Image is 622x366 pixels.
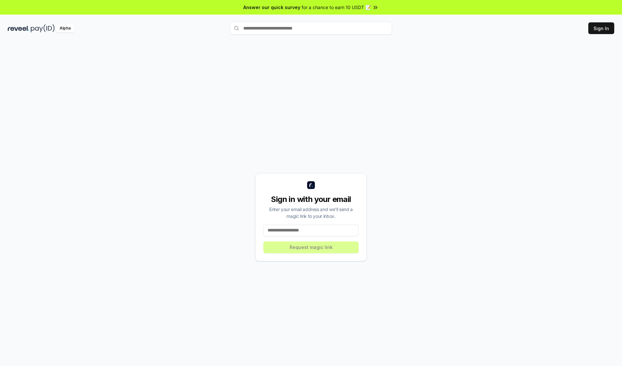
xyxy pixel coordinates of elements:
div: Alpha [56,24,74,32]
img: pay_id [31,24,55,32]
div: Sign in with your email [263,194,359,205]
span: Answer our quick survey [243,4,300,11]
button: Sign In [588,22,614,34]
img: logo_small [307,181,315,189]
span: for a chance to earn 10 USDT 📝 [302,4,371,11]
img: reveel_dark [8,24,29,32]
div: Enter your email address and we’ll send a magic link to your inbox. [263,206,359,219]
